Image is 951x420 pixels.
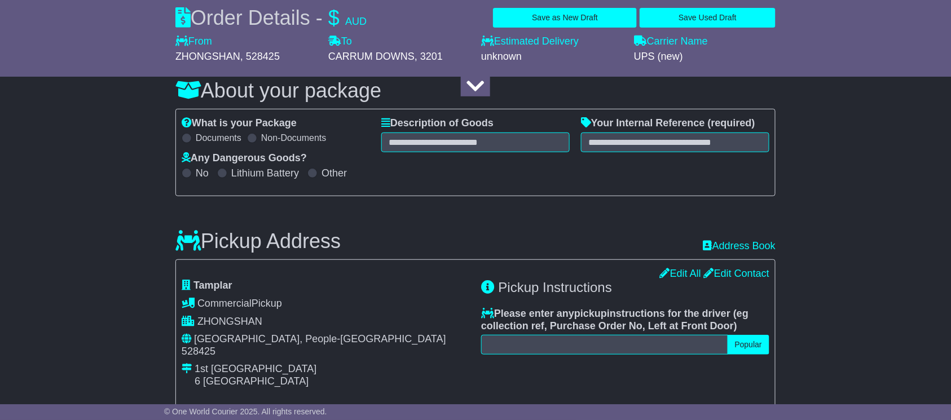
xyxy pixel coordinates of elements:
[182,298,470,310] div: Pickup
[196,132,241,143] label: Documents
[481,36,623,48] label: Estimated Delivery
[196,167,209,180] label: No
[261,132,327,143] label: Non-Documents
[322,167,347,180] label: Other
[634,36,708,48] label: Carrier Name
[195,363,316,375] div: 1st [GEOGRAPHIC_DATA]
[499,280,612,295] span: Pickup Instructions
[703,240,776,253] a: Address Book
[175,51,240,62] span: ZHONGSHAN
[164,407,327,416] span: © One World Courier 2025. All rights reserved.
[197,316,262,327] span: ZHONGSHAN
[195,375,316,388] div: 6 [GEOGRAPHIC_DATA]
[345,16,367,27] span: AUD
[182,152,307,165] label: Any Dangerous Goods?
[193,280,232,291] span: Tamplar
[197,298,252,309] span: Commercial
[481,51,623,63] div: unknown
[574,308,607,319] span: pickup
[175,79,776,102] h3: About your package
[240,51,280,62] span: , 528425
[194,333,446,344] span: [GEOGRAPHIC_DATA], People-[GEOGRAPHIC_DATA]
[415,51,443,62] span: , 3201
[175,230,341,253] h3: Pickup Address
[640,8,776,28] button: Save Used Draft
[231,167,299,180] label: Lithium Battery
[493,8,637,28] button: Save as New Draft
[182,346,215,357] span: 528425
[481,308,769,332] label: Please enter any instructions for the driver ( )
[704,268,769,279] a: Edit Contact
[660,268,701,279] a: Edit All
[728,335,769,355] button: Popular
[328,36,352,48] label: To
[381,117,494,130] label: Description of Goods
[634,51,776,63] div: UPS (new)
[175,36,212,48] label: From
[175,6,367,30] div: Order Details -
[328,51,415,62] span: CARRUM DOWNS
[581,117,755,130] label: Your Internal Reference (required)
[328,6,340,29] span: $
[481,308,749,331] span: eg collection ref, Purchase Order No, Left at Front Door
[182,117,297,130] label: What is your Package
